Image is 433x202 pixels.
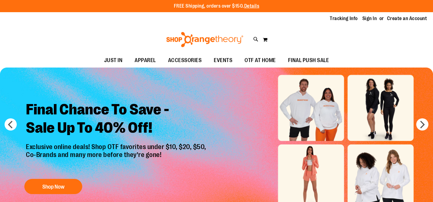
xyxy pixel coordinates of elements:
[174,3,259,10] p: FREE Shipping, orders over $150.
[208,54,238,68] a: EVENTS
[104,54,123,67] span: JUST IN
[21,96,212,197] a: Final Chance To Save -Sale Up To 40% Off! Exclusive online deals! Shop OTF favorites under $10, $...
[5,118,17,131] button: prev
[330,15,358,22] a: Tracking Info
[244,3,259,9] a: Details
[288,54,329,67] span: FINAL PUSH SALE
[21,96,212,143] h2: Final Chance To Save - Sale Up To 40% Off!
[362,15,377,22] a: Sign In
[128,54,162,68] a: APPAREL
[387,15,427,22] a: Create an Account
[245,54,276,67] span: OTF AT HOME
[21,143,212,173] p: Exclusive online deals! Shop OTF favorites under $10, $20, $50, Co-Brands and many more before th...
[24,179,82,194] button: Shop Now
[135,54,156,67] span: APPAREL
[165,32,244,47] img: Shop Orangetheory
[416,118,428,131] button: next
[98,54,129,68] a: JUST IN
[282,54,335,68] a: FINAL PUSH SALE
[168,54,202,67] span: ACCESSORIES
[238,54,282,68] a: OTF AT HOME
[162,54,208,68] a: ACCESSORIES
[214,54,232,67] span: EVENTS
